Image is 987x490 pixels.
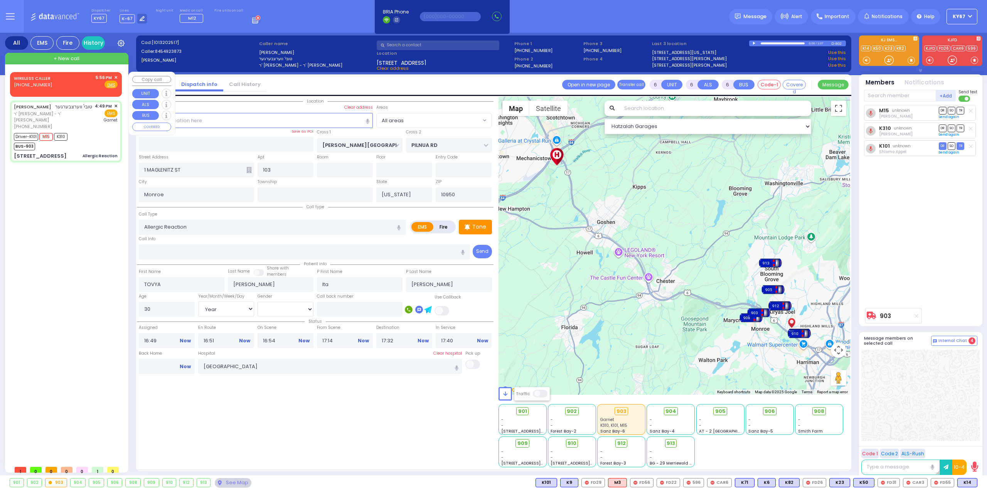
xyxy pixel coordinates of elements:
[699,428,756,434] span: AT - 2 [GEOGRAPHIC_DATA]
[866,78,894,87] button: Members
[779,478,800,487] div: BLS
[968,337,975,344] span: 4
[922,38,982,44] label: KJFD
[808,39,815,48] div: 0:00
[501,417,504,423] span: -
[433,350,462,357] label: Clear hospital
[715,407,726,415] span: 905
[872,13,903,20] span: Notifications
[27,478,42,487] div: 902
[377,113,481,127] span: All areas
[735,13,741,19] img: message.svg
[305,318,326,324] span: Status
[139,269,161,275] label: First Name
[551,449,553,455] span: -
[953,13,965,20] span: KY67
[828,49,846,56] a: Use this
[82,36,105,50] a: History
[585,481,589,485] img: red-radio-icon.svg
[500,385,526,395] a: Open this area in Google Maps (opens a new window)
[54,55,79,62] span: + New call
[600,417,614,423] span: Garnet
[267,265,289,271] small: Share with
[958,95,971,103] label: Turn off text
[104,117,118,123] span: Garnet
[615,407,628,416] div: 903
[14,123,52,130] span: [PHONE_NUMBER]
[139,179,147,185] label: City
[904,78,944,87] button: Notifications
[91,8,111,13] label: Dispatcher
[786,315,797,332] img: client-location.gif
[825,13,849,20] span: Important
[516,391,530,397] label: Traffic
[633,481,637,485] img: red-radio-icon.svg
[793,328,805,339] gmp-advanced-marker: 910
[259,40,374,47] label: Caller name
[650,449,652,455] span: -
[951,45,965,51] a: CAR6
[188,15,196,21] span: M12
[139,211,157,217] label: Call Type
[376,179,387,185] label: State
[758,80,781,89] button: Code-1
[600,449,603,455] span: -
[768,300,792,312] div: 912
[198,325,254,331] label: En Route
[881,481,885,485] img: red-radio-icon.svg
[739,312,763,323] div: 908
[435,294,461,300] label: Use Callback
[831,40,846,46] div: D-802
[141,48,256,55] label: Caller:
[939,107,947,114] span: DR
[551,455,553,460] span: -
[660,481,664,485] img: red-radio-icon.svg
[933,339,937,343] img: comment-alt.png
[114,74,118,81] span: ✕
[831,101,846,116] button: Toggle fullscreen view
[14,152,67,160] div: [STREET_ADDRESS]
[560,478,578,487] div: BLS
[957,125,964,132] span: TR
[108,478,122,487] div: 906
[880,449,899,458] button: Code 2
[303,204,328,210] span: Call type
[139,154,168,160] label: Street Address
[831,342,846,358] button: Map camera controls
[228,268,250,274] label: Last Name
[864,90,936,101] input: Search member
[132,89,159,98] button: UNIT
[501,423,504,428] span: -
[180,8,205,13] label: Medic on call
[957,107,964,114] span: TR
[748,423,751,428] span: -
[139,236,155,242] label: Call Info
[583,56,650,62] span: Phone 4
[711,481,714,485] img: red-radio-icon.svg
[30,467,42,473] span: 0
[879,108,889,113] a: M15
[600,428,625,434] span: Sanz Bay-6
[10,478,24,487] div: 901
[879,143,890,149] a: K101
[883,45,894,51] a: K23
[853,478,874,487] div: BLS
[45,478,67,487] div: 903
[817,39,824,48] div: 1:07
[831,370,846,386] button: Drag Pegman onto the map to open Street View
[650,428,675,434] span: Sanz Bay-4
[948,107,955,114] span: SO
[89,478,104,487] div: 905
[745,312,757,323] gmp-advanced-marker: 908
[583,47,622,53] label: [PHONE_NUMBER]
[879,131,913,137] span: Lipa Blumenthal
[608,478,627,487] div: ALS
[163,478,176,487] div: 910
[139,293,147,300] label: Age
[600,455,603,460] span: -
[418,337,429,344] a: Now
[95,103,112,109] span: 4:49 PM
[761,284,785,295] div: 905
[14,143,35,150] span: BUS-903
[433,222,455,232] label: Fire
